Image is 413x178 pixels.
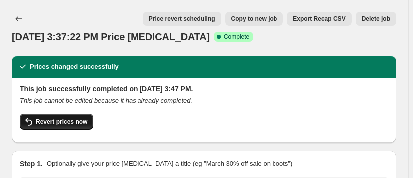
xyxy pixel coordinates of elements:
button: Price revert scheduling [143,12,221,26]
i: This job cannot be edited because it has already completed. [20,97,192,104]
span: [DATE] 3:37:22 PM Price [MEDICAL_DATA] [12,31,210,42]
span: Copy to new job [231,15,277,23]
button: Revert prices now [20,114,93,130]
button: Export Recap CSV [287,12,351,26]
span: Revert prices now [36,118,87,126]
h2: Prices changed successfully [30,62,119,72]
span: Export Recap CSV [293,15,345,23]
button: Copy to new job [225,12,283,26]
span: Price revert scheduling [149,15,215,23]
button: Price change jobs [12,12,26,26]
span: Delete job [362,15,390,23]
p: Optionally give your price [MEDICAL_DATA] a title (eg "March 30% off sale on boots") [47,159,292,169]
h2: Step 1. [20,159,43,169]
span: Complete [224,33,249,41]
h2: This job successfully completed on [DATE] 3:47 PM. [20,84,388,94]
button: Delete job [356,12,396,26]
